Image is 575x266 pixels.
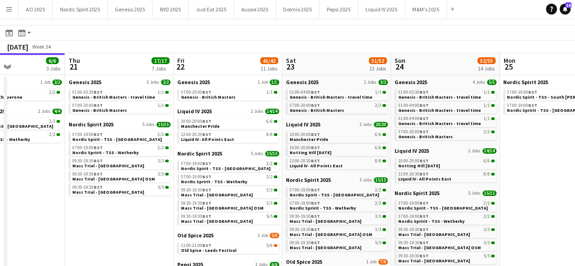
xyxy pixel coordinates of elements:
[177,108,279,115] a: Liquid IV 20252 Jobs14/14
[30,43,53,50] span: Week 34
[94,89,103,95] span: BST
[234,0,276,18] button: Aussie 2025
[181,243,211,248] span: 11:00-21:00
[290,132,320,137] span: 10:00-20:00
[72,145,169,155] a: 07:00-19:00BST2/2Nordic Spririt - TSS - Wetherby
[395,79,496,85] a: Genesis 20254 Jobs5/5
[484,172,490,176] span: 8/8
[177,79,279,108] div: Genesis 20251 Job1/107:00-20:00BST1/1Genesis - British Masters
[7,42,28,51] div: [DATE]
[181,136,234,142] span: Liquid IV- All Points East
[378,80,388,85] span: 3/3
[398,134,453,140] span: Genesis - British Masters
[286,258,322,265] span: Old Spice 2025
[398,129,495,139] a: 07:00-20:00BST2/2Genesis - British Masters
[181,90,211,95] span: 07:00-20:00
[181,213,277,224] a: 09:30-19:30BST5/5Mass Trial - [GEOGRAPHIC_DATA]
[484,227,490,232] span: 3/3
[158,185,164,190] span: 5/5
[181,242,277,253] a: 11:00-21:00BST5/6Old Spice - Leeds Festival
[484,103,490,108] span: 1/1
[72,102,169,113] a: 07:00-20:00BST1/1Genesis - British Masters
[72,107,127,113] span: Genesis - British Masters
[286,176,388,258] div: Nordic Spirit 20255 Jobs15/1507:00-19:00BST2/2Nordic Spirit - TSS - [GEOGRAPHIC_DATA]07:00-19:00B...
[311,240,320,246] span: BST
[507,90,537,95] span: 07:00-19:00
[320,0,358,18] button: Pepsi 2025
[290,201,320,206] span: 07:00-19:00
[266,161,273,166] span: 2/2
[398,214,429,219] span: 07:00-19:00
[202,187,211,193] span: BST
[420,171,429,177] span: BST
[158,90,164,95] span: 1/1
[398,158,495,168] a: 10:00-20:00BST6/6Notting Hill [DATE]
[181,214,211,219] span: 09:30-19:30
[151,57,170,64] span: 17/17
[276,0,320,18] button: Dolmio 2025
[398,218,465,224] span: Nordic Spririt - TSS - Wetherby
[398,103,429,108] span: 01:00-04:00
[375,132,381,137] span: 6/6
[290,103,320,108] span: 07:00-20:00
[395,79,496,147] div: Genesis 20254 Jobs5/501:00-03:30BST1/1Genesis - British Masters - travel time01:00-04:00BST1/1Gen...
[142,122,155,127] span: 5 Jobs
[375,227,381,232] span: 3/3
[181,179,247,185] span: Nordic Spririt - TSS - Wetherby
[290,214,320,219] span: 09:30-19:30
[286,176,388,183] a: Nordic Spirit 20255 Jobs15/15
[290,226,386,237] a: 09:30-19:30BST3/3Mass Trial - [GEOGRAPHIC_DATA] OSM
[69,79,101,85] span: Genesis 2025
[53,0,108,18] button: Nordic Spirit 2025
[266,214,273,219] span: 5/5
[270,80,279,85] span: 1/1
[290,240,386,250] a: 09:30-19:30BST5/5Mass Trial - [GEOGRAPHIC_DATA]
[202,131,211,137] span: BST
[395,79,427,85] span: Genesis 2025
[69,121,170,197] div: Nordic Spirit 20255 Jobs15/1507:00-19:00BST2/2Nordic Spirit - TSS - [GEOGRAPHIC_DATA]07:00-19:00B...
[311,131,320,137] span: BST
[72,150,139,156] span: Nordic Spririt - TSS - Wetherby
[72,184,169,195] a: 09:30-19:30BST5/5Mass Trial - [GEOGRAPHIC_DATA]
[290,218,361,224] span: Mass Trial - Leeds
[72,146,103,150] span: 07:00-19:00
[311,187,320,193] span: BST
[290,145,386,155] a: 10:00-20:00BST6/6Notting Hill [DATE]
[49,119,55,124] span: 2/2
[398,171,495,181] a: 13:00-20:30BST8/8Liquid IV- All Points East
[420,200,429,206] span: BST
[72,94,155,100] span: Genesis - British Masters - travel time
[528,89,537,95] span: BST
[266,119,273,124] span: 6/6
[290,107,344,113] span: Genesis - British Masters
[311,145,320,151] span: BST
[311,158,320,164] span: BST
[290,187,386,197] a: 07:00-19:00BST2/2Nordic Spirit - TSS - [GEOGRAPHIC_DATA]
[290,158,386,168] a: 13:00-20:30BST8/8Liquid IV- All Points East
[484,90,490,95] span: 1/1
[375,214,381,219] span: 3/3
[72,185,103,190] span: 09:30-19:30
[270,233,279,238] span: 5/6
[69,79,170,121] div: Genesis 20252 Jobs2/201:00-03:30BST1/1Genesis - British Masters - travel time07:00-20:00BST1/1Gen...
[311,226,320,232] span: BST
[181,166,270,171] span: Nordic Spirit - TSS - Beaconsfield
[398,120,481,126] span: Genesis - British Masters - travel time
[181,201,211,206] span: 09:30-19:30
[181,94,235,100] span: Genesis - British Masters
[528,102,537,108] span: BST
[398,200,495,211] a: 07:00-19:00BST2/2Nordic Spirit - TSS - [GEOGRAPHIC_DATA]
[181,192,253,198] span: Mass Trial - Leeds
[158,159,164,163] span: 3/3
[177,232,279,261] div: Old Spice 20251 Job5/611:00-21:00BST5/6Old Spice - Leeds Festival
[473,80,485,85] span: 4 Jobs
[40,80,50,85] span: 1 Job
[158,132,164,137] span: 2/2
[266,188,273,192] span: 3/3
[360,177,372,183] span: 5 Jobs
[311,200,320,206] span: BST
[181,123,220,129] span: Manchester Pride
[398,163,440,169] span: Notting Hill Carnival
[94,184,103,190] span: BST
[202,118,211,124] span: BST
